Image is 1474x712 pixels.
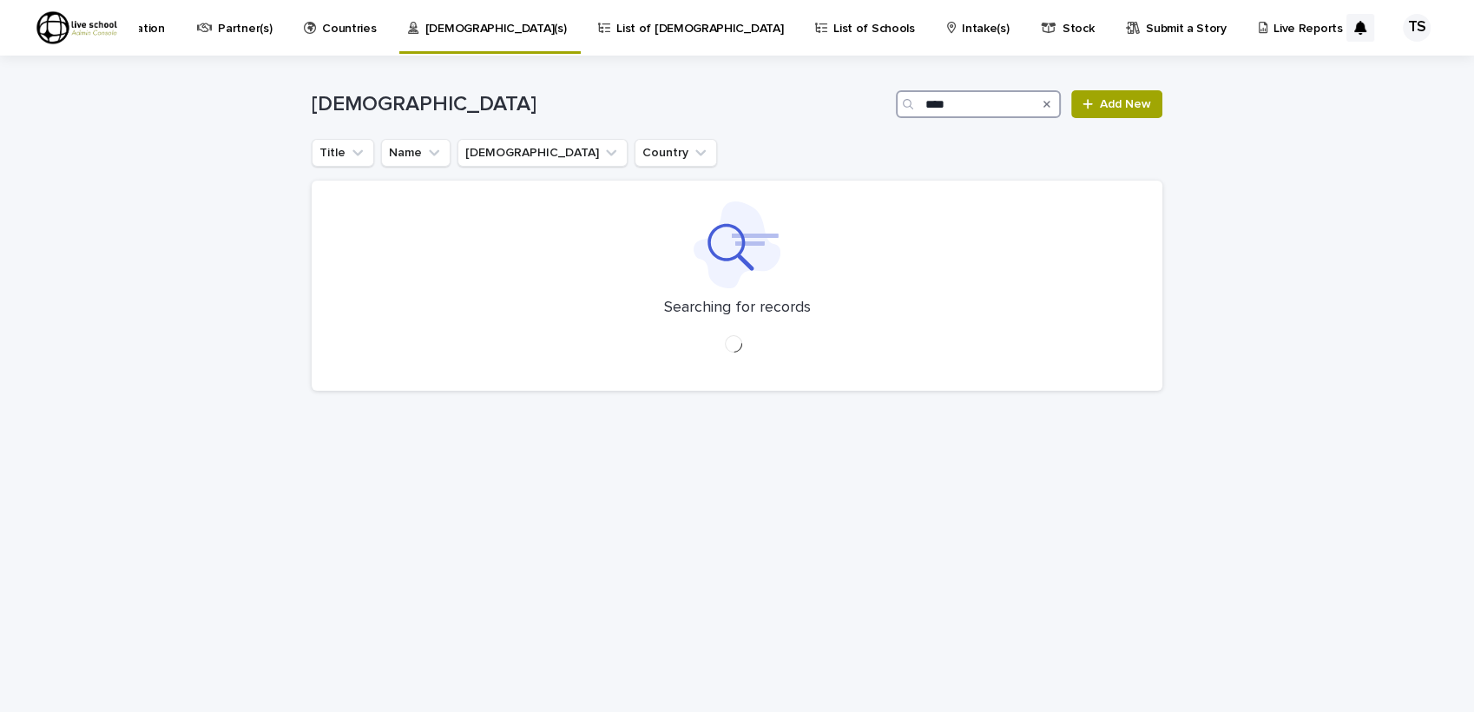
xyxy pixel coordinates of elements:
button: Church [457,139,628,167]
button: Title [312,139,374,167]
p: Searching for records [664,299,811,318]
button: Country [635,139,717,167]
a: Add New [1071,90,1162,118]
input: Search [896,90,1061,118]
button: Name [381,139,451,167]
span: Add New [1100,98,1151,110]
img: R9sz75l8Qv2hsNfpjweZ [35,10,119,45]
div: TS [1403,14,1431,42]
h1: [DEMOGRAPHIC_DATA] [312,92,889,117]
